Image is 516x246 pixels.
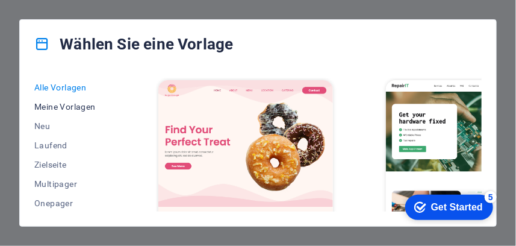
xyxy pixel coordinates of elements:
span: Alle Vorlagen [34,83,105,92]
button: Meine Vorlagen [34,97,105,116]
span: Neu [34,121,105,131]
button: Zielseite [34,155,105,174]
div: Get Started 5 items remaining, 0% complete [10,6,98,31]
button: Neu [34,116,105,136]
span: Meine Vorlagen [34,102,105,112]
button: Alle Vorlagen [34,78,105,97]
span: Multipager [34,179,105,189]
button: Multipager [34,174,105,194]
img: SugarDough [158,80,333,242]
span: Zielseite [34,160,105,169]
font: Wählen Sie eine Vorlage [60,34,233,54]
button: Onepager [34,194,105,213]
span: Laufend [34,140,105,150]
button: Laufend [34,136,105,155]
span: Onepager [34,198,105,208]
div: Get Started [36,13,87,24]
div: 5 [89,2,101,14]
